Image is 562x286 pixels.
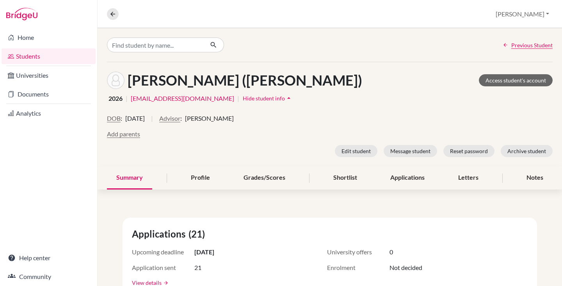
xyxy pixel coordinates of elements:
span: | [151,114,153,129]
div: Profile [181,166,219,189]
a: Students [2,48,96,64]
a: arrow_forward [162,280,169,286]
span: Enrolment [327,263,389,272]
a: Analytics [2,105,96,121]
span: : [121,114,122,123]
button: Archive student [501,145,553,157]
span: University offers [327,247,389,257]
button: Advisor [159,114,180,123]
div: Shortlist [324,166,366,189]
span: [DATE] [194,247,214,257]
div: Grades/Scores [234,166,295,189]
span: Not decided [389,263,422,272]
span: Applications [132,227,189,241]
a: [EMAIL_ADDRESS][DOMAIN_NAME] [131,94,234,103]
span: : [180,114,182,123]
button: Add parents [107,129,140,139]
div: Notes [517,166,553,189]
button: Message student [384,145,437,157]
img: Bridge-U [6,8,37,20]
span: 21 [194,263,201,272]
span: 2026 [108,94,123,103]
a: Home [2,30,96,45]
button: Edit student [335,145,377,157]
span: (21) [189,227,208,241]
div: Summary [107,166,152,189]
button: Hide student infoarrow_drop_up [242,92,293,104]
span: Application sent [132,263,194,272]
span: Hide student info [243,95,285,102]
a: Help center [2,250,96,266]
button: Reset password [443,145,494,157]
span: Upcoming deadline [132,247,194,257]
a: Documents [2,86,96,102]
span: 0 [389,247,393,257]
input: Find student by name... [107,38,204,52]
a: Universities [2,68,96,83]
img: Yoonsung (David) Hong's avatar [107,71,124,89]
span: | [126,94,128,103]
i: arrow_drop_up [285,94,293,102]
button: [PERSON_NAME] [492,7,553,21]
div: Applications [381,166,434,189]
span: | [237,94,239,103]
a: Previous Student [503,41,553,49]
div: Letters [449,166,488,189]
h1: [PERSON_NAME] ([PERSON_NAME]) [128,72,362,89]
button: DOB [107,114,121,123]
span: [PERSON_NAME] [185,114,234,123]
span: Previous Student [511,41,553,49]
a: Access student's account [479,74,553,86]
span: [DATE] [125,114,145,123]
a: Community [2,269,96,284]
